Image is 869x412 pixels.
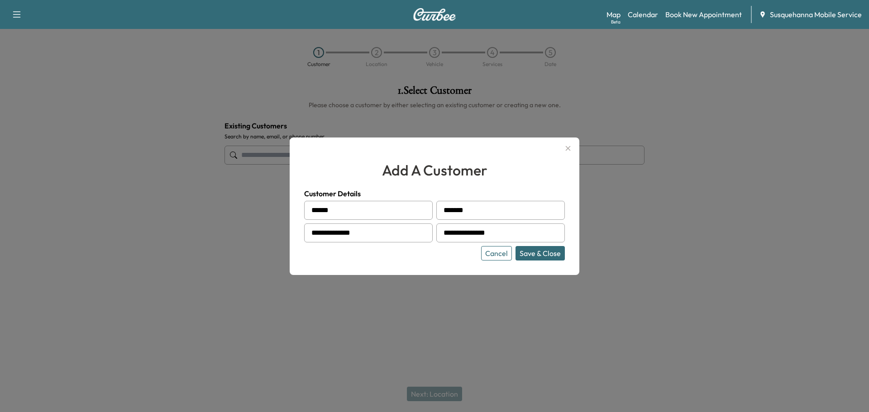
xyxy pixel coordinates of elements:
[413,8,456,21] img: Curbee Logo
[628,9,658,20] a: Calendar
[516,246,565,260] button: Save & Close
[665,9,742,20] a: Book New Appointment
[481,246,512,260] button: Cancel
[304,188,565,199] h4: Customer Details
[770,9,862,20] span: Susquehanna Mobile Service
[304,159,565,181] h2: add a customer
[611,19,621,25] div: Beta
[606,9,621,20] a: MapBeta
